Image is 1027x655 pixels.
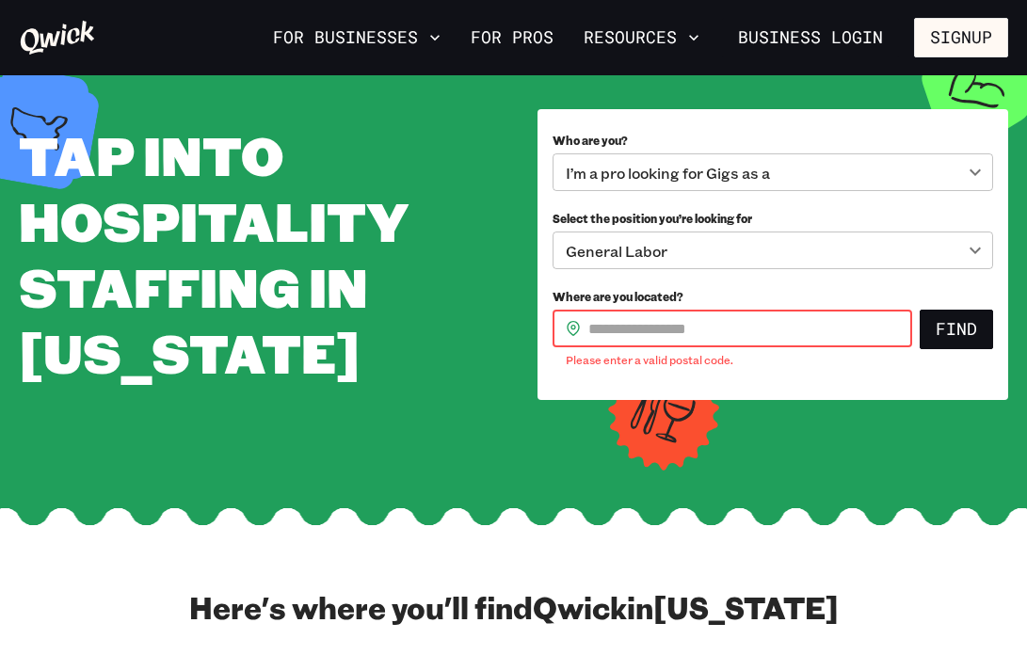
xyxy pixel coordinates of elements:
button: Signup [914,18,1008,57]
button: For Businesses [265,22,448,54]
a: Business Login [722,18,899,57]
a: For Pros [463,22,561,54]
h2: Here's where you'll find Qwick in [US_STATE] [189,588,839,626]
span: Select the position you’re looking for [553,211,752,226]
span: Who are you? [553,133,628,148]
span: Tap into Hospitality Staffing in [US_STATE] [19,120,409,388]
div: I’m a pro looking for Gigs as a [553,153,993,191]
button: Find [920,310,993,349]
span: Where are you located? [553,289,683,304]
button: Resources [576,22,707,54]
p: Please enter a valid postal code. [566,351,899,370]
div: General Labor [553,232,993,269]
